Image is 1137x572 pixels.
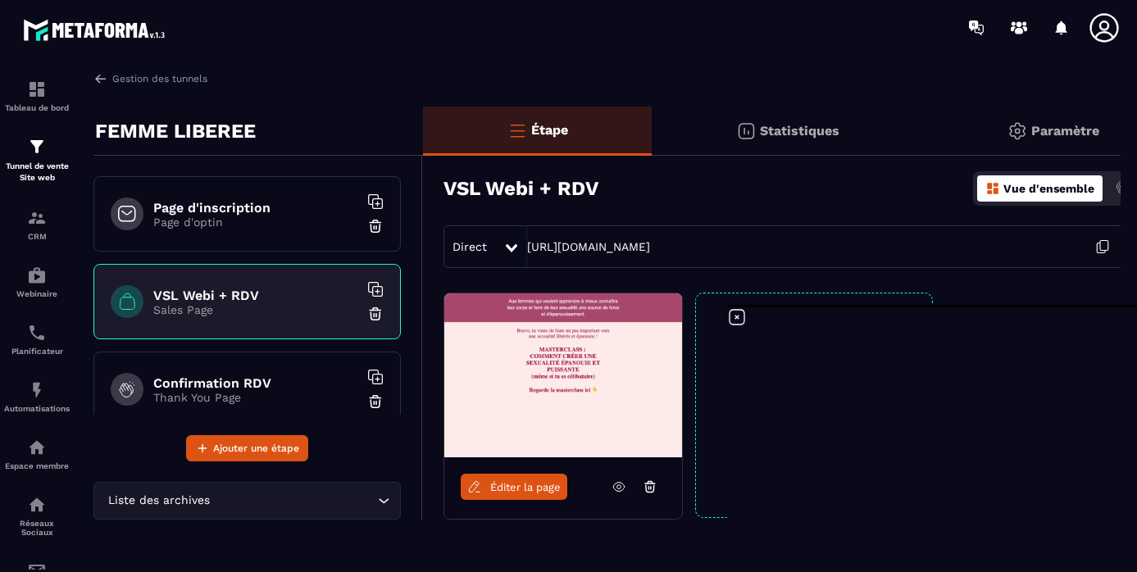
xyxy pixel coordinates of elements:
[760,123,839,138] p: Statistiques
[27,208,47,228] img: formation
[1115,181,1130,196] img: actions.d6e523a2.png
[153,391,358,404] p: Thank You Page
[153,375,358,391] h6: Confirmation RDV
[27,137,47,157] img: formation
[4,161,70,184] p: Tunnel de vente Site web
[531,122,568,138] p: Étape
[527,240,650,253] a: [URL][DOMAIN_NAME]
[95,115,256,148] p: FEMME LIBEREE
[490,481,561,493] span: Éditer la page
[507,120,527,140] img: bars-o.4a397970.svg
[444,293,682,457] img: image
[1007,121,1027,141] img: setting-gr.5f69749f.svg
[4,461,70,470] p: Espace membre
[4,519,70,537] p: Réseaux Sociaux
[153,303,358,316] p: Sales Page
[27,79,47,99] img: formation
[23,15,171,45] img: logo
[27,495,47,515] img: social-network
[186,435,308,461] button: Ajouter une étape
[1031,123,1099,138] p: Paramètre
[4,125,70,196] a: formationformationTunnel de vente Site web
[27,438,47,457] img: automations
[4,311,70,368] a: schedulerschedulerPlanificateur
[153,216,358,229] p: Page d'optin
[443,177,598,200] h3: VSL Webi + RDV
[453,240,487,253] span: Direct
[213,492,374,510] input: Search for option
[461,474,567,500] a: Éditer la page
[104,492,213,510] span: Liste des archives
[4,253,70,311] a: automationsautomationsWebinaire
[153,200,358,216] h6: Page d'inscription
[27,323,47,343] img: scheduler
[4,232,70,241] p: CRM
[4,103,70,112] p: Tableau de bord
[93,71,108,86] img: arrow
[27,266,47,285] img: automations
[4,483,70,549] a: social-networksocial-networkRéseaux Sociaux
[4,347,70,356] p: Planificateur
[153,288,358,303] h6: VSL Webi + RDV
[4,425,70,483] a: automationsautomationsEspace membre
[4,368,70,425] a: automationsautomationsAutomatisations
[367,393,384,410] img: trash
[27,380,47,400] img: automations
[4,67,70,125] a: formationformationTableau de bord
[367,218,384,234] img: trash
[93,482,401,520] div: Search for option
[985,181,1000,196] img: dashboard-orange.40269519.svg
[4,289,70,298] p: Webinaire
[4,196,70,253] a: formationformationCRM
[696,415,932,428] p: Créer une variation
[93,71,207,86] a: Gestion des tunnels
[213,440,299,456] span: Ajouter une étape
[1003,182,1094,195] p: Vue d'ensemble
[736,121,756,141] img: stats.20deebd0.svg
[367,306,384,322] img: trash
[696,392,932,415] p: +
[4,404,70,413] p: Automatisations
